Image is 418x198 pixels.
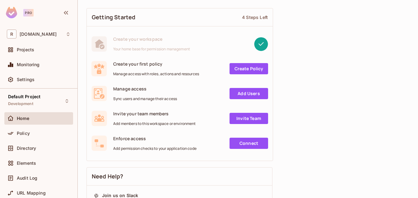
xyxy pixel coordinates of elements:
span: Create your workspace [113,36,190,42]
span: Workspace: renohome.ae [20,32,57,37]
span: Need Help? [92,173,123,180]
span: Manage access with roles, actions and resources [113,71,199,76]
a: Add Users [230,88,268,99]
span: Default Project [8,94,40,99]
span: Getting Started [92,13,135,21]
span: Home [17,116,30,121]
a: Invite Team [230,113,268,124]
span: Manage access [113,86,177,92]
span: Directory [17,146,36,151]
span: Add members to this workspace or environment [113,121,196,126]
a: Create Policy [230,63,268,74]
span: Development [8,101,33,106]
div: Pro [23,9,34,16]
div: 4 Steps Left [242,14,268,20]
span: Settings [17,77,35,82]
span: Sync users and manage their access [113,96,177,101]
span: Create your first policy [113,61,199,67]
span: Add permission checks to your application code [113,146,197,151]
span: Invite your team members [113,111,196,117]
span: URL Mapping [17,191,46,196]
a: Connect [230,138,268,149]
span: Enforce access [113,136,197,141]
span: Your home base for permission management [113,47,190,52]
span: R [7,30,16,39]
img: SReyMgAAAABJRU5ErkJggg== [6,7,17,18]
span: Audit Log [17,176,37,181]
span: Monitoring [17,62,40,67]
span: Policy [17,131,30,136]
span: Projects [17,47,34,52]
span: Elements [17,161,36,166]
